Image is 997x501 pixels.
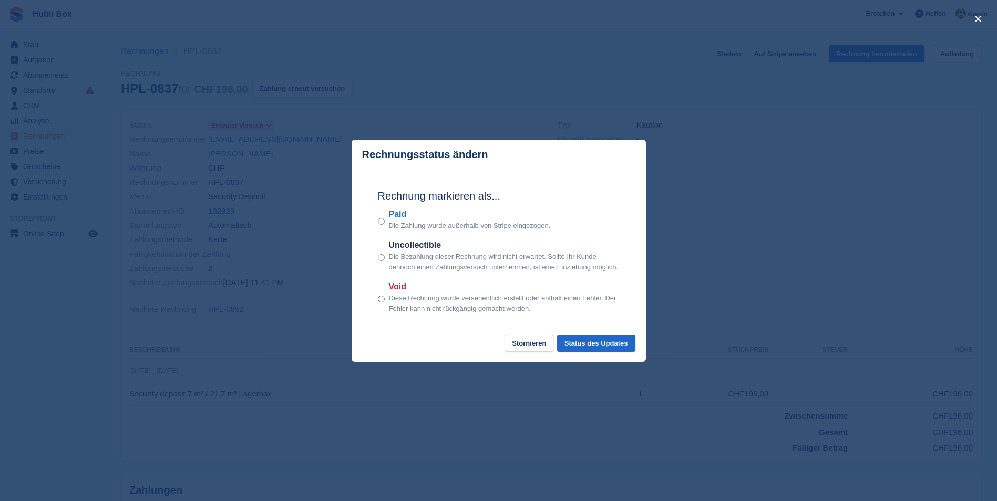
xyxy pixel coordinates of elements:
button: Stornieren [505,335,553,352]
p: Diese Rechnung wurde versehentlich erstellt oder enthält einen Fehler. Der Fehler kann nicht rück... [389,293,620,314]
h2: Rechnung markieren als... [378,188,620,204]
button: Status des Updates [557,335,635,352]
p: Rechnungsstatus ändern [362,149,488,161]
label: Void [389,280,620,293]
label: Paid [389,208,551,221]
label: Uncollectible [389,239,620,252]
p: Die Bezahlung dieser Rechnung wird nicht erwartet. Sollte Ihr Kunde dennoch einen Zahlungsversuch... [389,252,620,272]
button: close [970,11,986,27]
p: Die Zahlung wurde außerhalb von Stripe eingezogen. [389,221,551,231]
